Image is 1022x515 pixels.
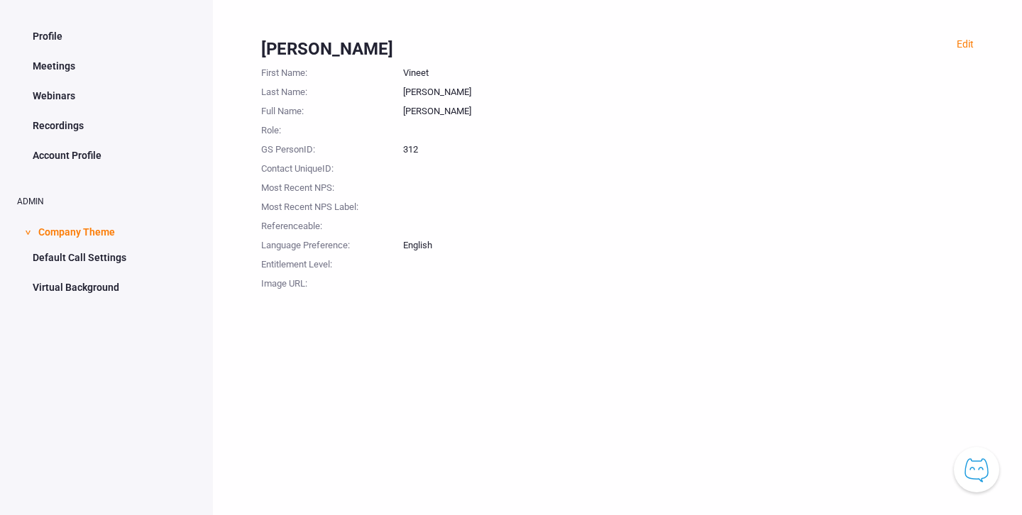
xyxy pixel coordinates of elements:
div: ∑aåāБδ ⷺ [6,37,207,52]
button: Knowledge Center Bot, also known as KC Bot is an onboarding assistant that allows you to see the ... [954,447,999,492]
div: GS PersonID : [261,138,403,157]
div: Language Preference : [261,233,403,253]
a: Recordings [17,112,196,139]
div: 312 [403,138,974,157]
a: Meetings [17,52,196,79]
span: Company Theme [38,217,115,244]
div: Full Name : [261,99,403,118]
div: Image URL : [261,272,403,291]
div: First Name : [261,61,403,80]
div: Last Name : [261,80,403,99]
div: ∑aåāБδ ⷺ [6,21,207,37]
a: Default Call Settings [17,244,196,271]
div: ∑aåāБδ ⷺ [6,52,207,68]
div: Entitlement Level : [261,253,403,272]
a: Webinars [17,82,196,109]
a: Account Profile [17,142,196,169]
div: Most Recent NPS : [261,176,403,195]
h2: ADMIN [17,197,196,206]
div: [PERSON_NAME] [261,37,974,61]
div: Role : [261,118,403,138]
div: English [403,233,974,253]
a: Profile [17,23,196,50]
a: Edit [957,38,974,50]
div: Vineet [403,61,974,80]
div: [PERSON_NAME] [403,80,974,99]
div: ∑aåāБδ ⷺ [6,6,207,21]
a: Virtual Background [17,274,196,301]
div: Contact UniqueID : [261,157,403,176]
div: Referenceable : [261,214,403,233]
div: Most Recent NPS Label : [261,195,403,214]
div: [PERSON_NAME] [403,99,974,118]
span: > [21,230,35,235]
